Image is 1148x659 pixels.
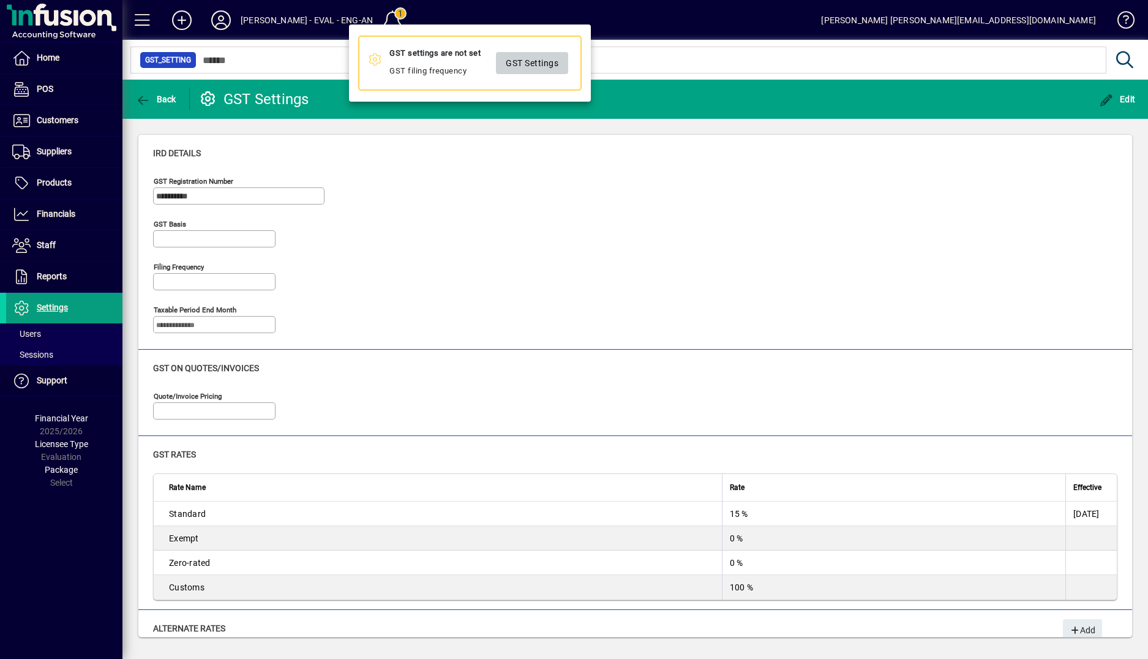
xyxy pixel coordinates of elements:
[154,306,236,314] mat-label: Taxable period end month
[145,54,191,66] span: GST_SETTING
[12,350,53,360] span: Sessions
[12,329,41,339] span: Users
[20,20,29,29] img: logo_orange.svg
[6,323,122,344] a: Users
[730,557,1058,569] div: 0 %
[1108,2,1133,42] a: Knowledge Base
[1073,509,1100,519] span: [DATE]
[6,366,122,396] a: Support
[153,450,196,459] span: GST rates
[730,508,1058,520] div: 15 %
[154,177,233,186] mat-label: GST Registration Number
[241,10,373,30] div: [PERSON_NAME] - EVAL - ENG-AN
[169,532,715,544] div: Exempt
[154,220,186,228] mat-label: GST Basis
[154,263,204,271] mat-label: Filing frequency
[169,481,206,494] span: Rate Name
[730,581,1058,593] div: 100 %
[32,32,135,42] div: Domain: [DOMAIN_NAME]
[154,392,222,401] mat-label: Quote/Invoice pricing
[37,115,78,125] span: Customers
[1069,620,1095,641] span: Add
[1063,619,1102,641] button: Add
[135,94,176,104] span: Back
[135,72,206,80] div: Keywords by Traffic
[37,271,67,281] span: Reports
[169,557,715,569] div: Zero-rated
[6,344,122,365] a: Sessions
[35,439,88,449] span: Licensee Type
[6,199,122,230] a: Financials
[132,88,179,110] button: Back
[169,581,715,593] div: Customs
[37,375,67,385] span: Support
[730,481,745,494] span: Rate
[6,137,122,167] a: Suppliers
[1073,481,1101,494] span: Effective
[153,148,201,158] span: IRD details
[169,508,715,520] div: Standard
[122,88,190,110] app-page-header-button: Back
[35,413,88,423] span: Financial Year
[33,71,43,81] img: tab_domain_overview_orange.svg
[37,303,68,312] span: Settings
[821,10,1096,30] div: [PERSON_NAME] [PERSON_NAME][EMAIL_ADDRESS][DOMAIN_NAME]
[122,71,132,81] img: tab_keywords_by_traffic_grey.svg
[37,146,72,156] span: Suppliers
[162,9,201,31] button: Add
[34,20,60,29] div: v 4.0.25
[153,363,259,373] span: GST on quotes/invoices
[20,32,29,42] img: website_grey.svg
[37,53,59,62] span: Home
[47,72,110,80] div: Domain Overview
[6,105,122,136] a: Customers
[45,465,78,475] span: Package
[6,168,122,198] a: Products
[201,9,241,31] button: Profile
[730,532,1058,544] div: 0 %
[37,240,56,250] span: Staff
[6,43,122,73] a: Home
[37,178,72,187] span: Products
[6,74,122,105] a: POS
[6,262,122,292] a: Reports
[6,230,122,261] a: Staff
[37,84,53,94] span: POS
[199,89,309,109] div: GST Settings
[37,209,75,219] span: Financials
